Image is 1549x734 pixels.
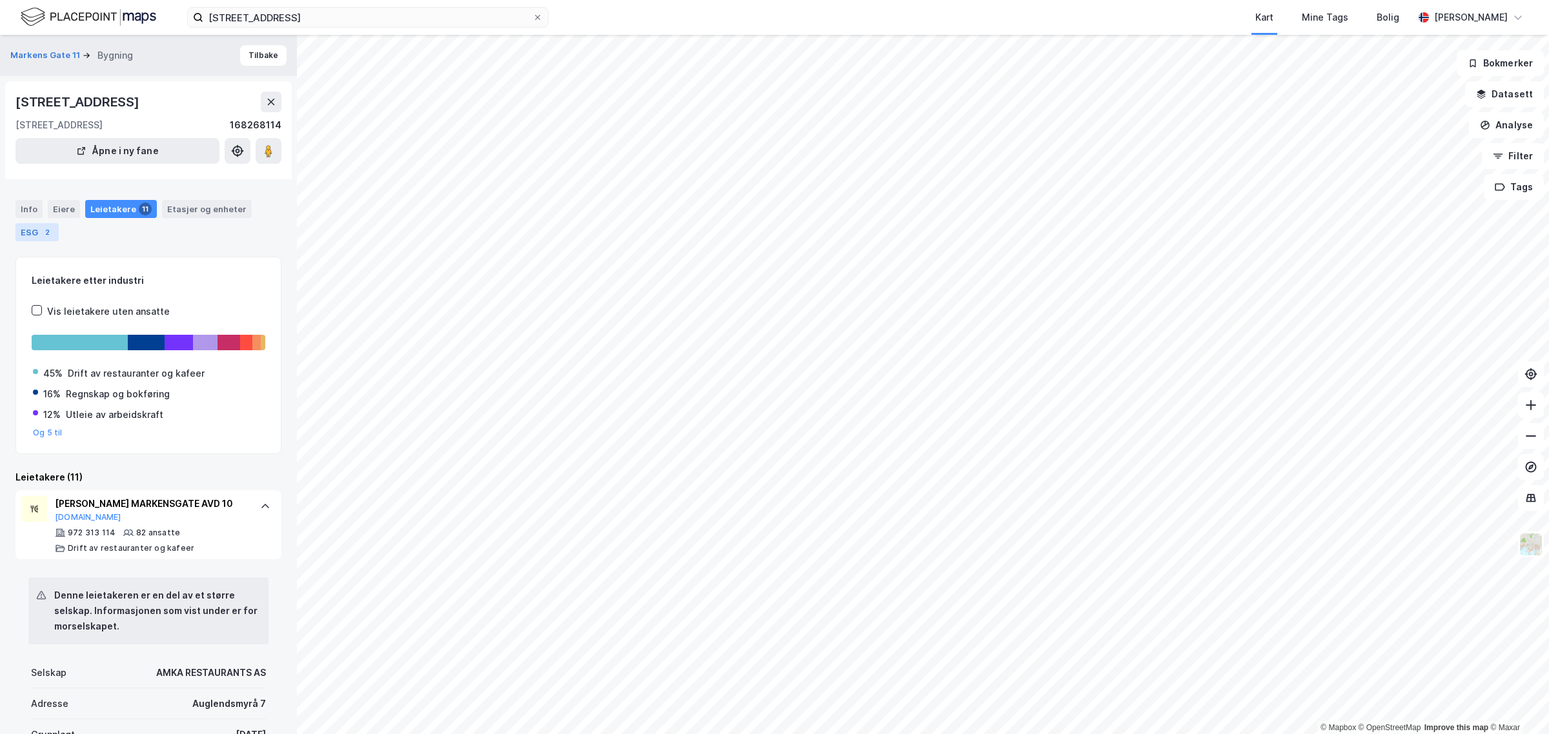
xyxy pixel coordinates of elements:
a: OpenStreetMap [1359,723,1421,732]
div: 11 [139,203,152,215]
div: Etasjer og enheter [167,203,247,215]
button: [DOMAIN_NAME] [55,512,121,522]
div: [STREET_ADDRESS] [15,117,103,133]
img: Z [1519,532,1543,557]
div: Vis leietakere uten ansatte [47,304,170,319]
div: Mine Tags [1302,10,1348,25]
button: Filter [1482,143,1544,169]
iframe: Chat Widget [1484,672,1549,734]
div: Utleie av arbeidskraft [66,407,163,422]
div: 45% [43,366,63,381]
div: 2 [41,226,54,239]
button: Tilbake [240,45,287,66]
div: [PERSON_NAME] MARKENSGATE AVD 10 [55,496,247,511]
div: 168268114 [230,117,281,133]
div: 16% [43,386,61,402]
div: 82 ansatte [136,528,180,538]
div: [STREET_ADDRESS] [15,92,142,112]
div: Eiere [48,200,80,218]
div: Leietakere (11) [15,470,281,485]
div: Selskap [31,665,66,680]
img: logo.f888ab2527a4732fd821a326f86c7f29.svg [21,6,156,28]
button: Tags [1484,174,1544,200]
div: Auglendsmyrå 7 [192,696,266,711]
div: Bygning [97,48,133,63]
button: Analyse [1469,112,1544,138]
input: Søk på adresse, matrikkel, gårdeiere, leietakere eller personer [203,8,532,27]
div: Denne leietakeren er en del av et større selskap. Informasjonen som vist under er for morselskapet. [54,588,258,634]
button: Åpne i ny fane [15,138,219,164]
div: Adresse [31,696,68,711]
button: Markens Gate 11 [10,49,83,62]
div: AMKA RESTAURANTS AS [156,665,266,680]
div: Leietakere etter industri [32,273,265,288]
button: Og 5 til [33,428,63,438]
div: 972 313 114 [68,528,116,538]
a: Improve this map [1424,723,1488,732]
div: Info [15,200,43,218]
div: Drift av restauranter og kafeer [68,543,194,553]
div: Kart [1255,10,1273,25]
div: Leietakere [85,200,157,218]
div: [PERSON_NAME] [1434,10,1508,25]
button: Bokmerker [1457,50,1544,76]
div: 12% [43,407,61,422]
button: Datasett [1465,81,1544,107]
a: Mapbox [1321,723,1356,732]
div: ESG [15,223,59,241]
div: Bolig [1377,10,1399,25]
div: Kontrollprogram for chat [1484,672,1549,734]
div: Drift av restauranter og kafeer [68,366,205,381]
div: Regnskap og bokføring [66,386,170,402]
